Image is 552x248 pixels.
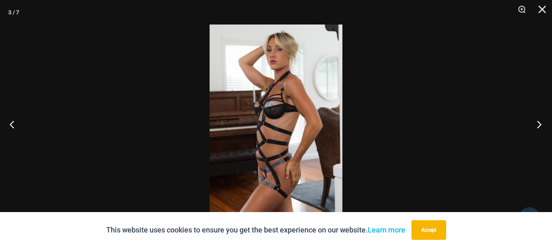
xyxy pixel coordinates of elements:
img: Invitation to Temptation Midnight 1037 Bra 6037 Thong 1954 Bodysuit 03 [210,25,342,223]
button: Next [521,104,552,145]
a: Learn more [368,226,405,234]
p: This website uses cookies to ensure you get the best experience on our website. [106,224,405,236]
button: Accept [411,220,446,240]
div: 3 / 7 [8,6,19,18]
